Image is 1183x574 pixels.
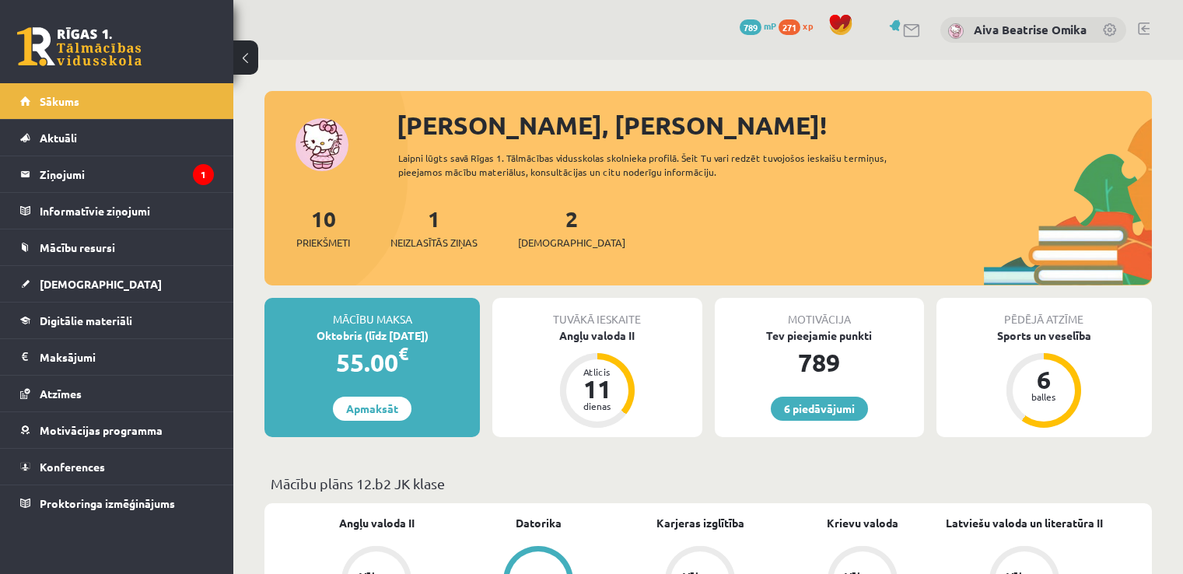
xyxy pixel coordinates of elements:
a: Karjeras izglītība [656,515,744,531]
a: 6 piedāvājumi [771,397,868,421]
a: Angļu valoda II [339,515,415,531]
a: 2[DEMOGRAPHIC_DATA] [518,205,625,250]
span: [DEMOGRAPHIC_DATA] [518,235,625,250]
a: Informatīvie ziņojumi [20,193,214,229]
legend: Maksājumi [40,339,214,375]
div: Angļu valoda II [492,327,702,344]
div: Laipni lūgts savā Rīgas 1. Tālmācības vidusskolas skolnieka profilā. Šeit Tu vari redzēt tuvojošo... [398,151,931,179]
div: Atlicis [574,367,621,376]
a: Apmaksāt [333,397,411,421]
div: 789 [715,344,924,381]
a: Konferences [20,449,214,485]
span: Aktuāli [40,131,77,145]
span: [DEMOGRAPHIC_DATA] [40,277,162,291]
i: 1 [193,164,214,185]
a: Mācību resursi [20,229,214,265]
div: Tev pieejamie punkti [715,327,924,344]
div: 11 [574,376,621,401]
div: Pēdējā atzīme [936,298,1152,327]
div: dienas [574,401,621,411]
a: [DEMOGRAPHIC_DATA] [20,266,214,302]
a: 271 xp [779,19,821,32]
a: Angļu valoda II Atlicis 11 dienas [492,327,702,430]
div: Tuvākā ieskaite [492,298,702,327]
span: 271 [779,19,800,35]
div: Mācību maksa [264,298,480,327]
a: 10Priekšmeti [296,205,350,250]
legend: Ziņojumi [40,156,214,192]
div: balles [1020,392,1067,401]
span: Mācību resursi [40,240,115,254]
div: Sports un veselība [936,327,1152,344]
p: Mācību plāns 12.b2 JK klase [271,473,1146,494]
span: Motivācijas programma [40,423,163,437]
span: Konferences [40,460,105,474]
legend: Informatīvie ziņojumi [40,193,214,229]
a: Rīgas 1. Tālmācības vidusskola [17,27,142,66]
span: Digitālie materiāli [40,313,132,327]
a: 789 mP [740,19,776,32]
span: Neizlasītās ziņas [390,235,478,250]
span: Atzīmes [40,387,82,401]
span: 789 [740,19,761,35]
div: 55.00 [264,344,480,381]
div: 6 [1020,367,1067,392]
div: [PERSON_NAME], [PERSON_NAME]! [397,107,1152,144]
a: Atzīmes [20,376,214,411]
a: Aiva Beatrise Omika [974,22,1087,37]
a: Aktuāli [20,120,214,156]
span: mP [764,19,776,32]
a: Sākums [20,83,214,119]
span: Priekšmeti [296,235,350,250]
a: Datorika [516,515,562,531]
img: Aiva Beatrise Omika [948,23,964,39]
a: Ziņojumi1 [20,156,214,192]
span: Sākums [40,94,79,108]
a: Krievu valoda [827,515,898,531]
span: Proktoringa izmēģinājums [40,496,175,510]
a: Digitālie materiāli [20,303,214,338]
a: 1Neizlasītās ziņas [390,205,478,250]
span: xp [803,19,813,32]
a: Proktoringa izmēģinājums [20,485,214,521]
a: Sports un veselība 6 balles [936,327,1152,430]
a: Motivācijas programma [20,412,214,448]
div: Oktobris (līdz [DATE]) [264,327,480,344]
div: Motivācija [715,298,924,327]
a: Maksājumi [20,339,214,375]
a: Latviešu valoda un literatūra II [946,515,1103,531]
span: € [398,342,408,365]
